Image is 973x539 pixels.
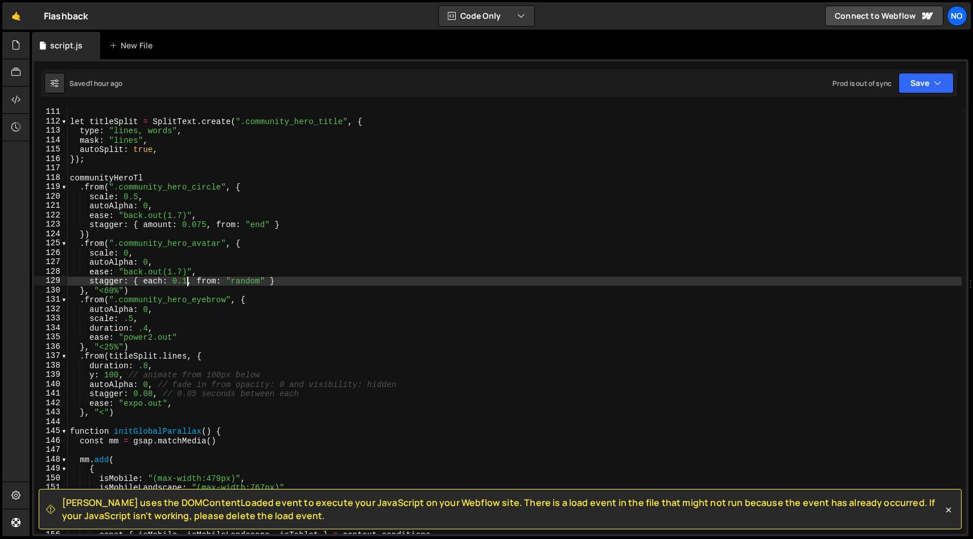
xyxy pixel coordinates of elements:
div: 1 hour ago [90,79,123,88]
div: 155 [34,520,68,530]
div: 139 [34,370,68,380]
div: 140 [34,380,68,389]
div: 122 [34,211,68,220]
div: 127 [34,257,68,267]
div: 146 [34,436,68,446]
div: 153 [34,501,68,511]
div: 143 [34,408,68,417]
div: 145 [34,426,68,436]
div: Flashback [44,9,88,23]
span: [PERSON_NAME] uses the DOMContentLoaded event to execute your JavaScript on your Webflow site. Th... [62,496,943,522]
div: New File [109,40,157,51]
div: 121 [34,201,68,211]
div: 123 [34,220,68,229]
div: 126 [34,248,68,258]
div: 119 [34,182,68,192]
a: 🤙 [2,2,30,30]
div: 117 [34,163,68,173]
div: 149 [34,464,68,474]
div: 151 [34,483,68,492]
div: 116 [34,154,68,164]
div: 135 [34,332,68,342]
div: 136 [34,342,68,352]
button: Code Only [439,6,534,26]
div: 138 [34,361,68,371]
div: 133 [34,314,68,323]
div: 111 [34,107,68,117]
div: 112 [34,117,68,126]
div: Prod is out of sync [832,79,892,88]
div: 124 [34,229,68,239]
div: 152 [34,492,68,502]
a: No [947,6,967,26]
div: script.js [50,40,83,51]
a: Connect to Webflow [825,6,943,26]
div: 150 [34,474,68,483]
div: 144 [34,417,68,427]
div: 120 [34,192,68,201]
div: 129 [34,276,68,286]
div: 132 [34,305,68,314]
div: 128 [34,267,68,277]
div: Saved [69,79,122,88]
div: 131 [34,295,68,305]
div: 141 [34,389,68,398]
button: Save [898,73,954,93]
div: 114 [34,135,68,145]
div: 147 [34,445,68,455]
div: 154 [34,511,68,521]
div: 125 [34,238,68,248]
div: 113 [34,126,68,135]
div: 118 [34,173,68,183]
div: 134 [34,323,68,333]
div: 142 [34,398,68,408]
div: 148 [34,455,68,464]
div: 137 [34,351,68,361]
div: 115 [34,145,68,154]
div: 130 [34,286,68,295]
